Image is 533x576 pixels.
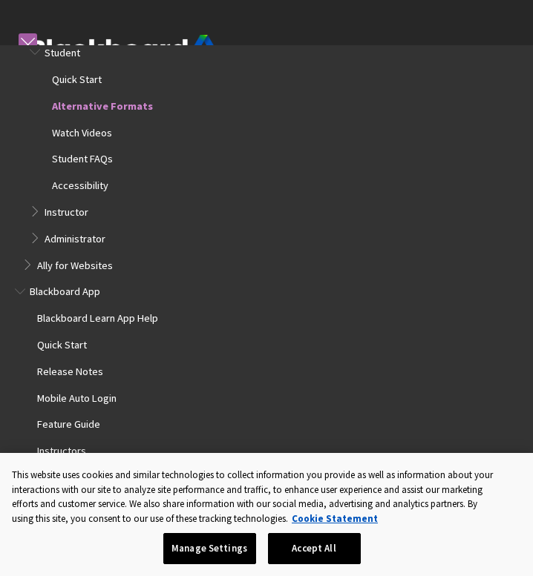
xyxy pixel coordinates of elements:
[52,69,102,86] span: Quick Start
[12,468,494,526] div: This website uses cookies and similar technologies to collect information you provide as well as ...
[52,96,153,113] span: Alternative Formats
[52,175,108,192] span: Accessibility
[37,440,86,457] span: Instructors
[45,42,80,59] span: Student
[37,255,113,272] span: Ally for Websites
[37,308,158,325] span: Blackboard Learn App Help
[268,533,361,564] button: Accept All
[45,202,88,219] span: Instructor
[52,122,112,139] span: Watch Videos
[37,334,87,351] span: Quick Start
[37,388,117,405] span: Mobile Auto Login
[163,533,256,564] button: Manage Settings
[30,282,100,299] span: Blackboard App
[37,414,100,431] span: Feature Guide
[30,35,215,78] img: Blackboard by Anthology
[292,512,378,525] a: More information about your privacy, opens in a new tab
[45,228,105,245] span: Administrator
[37,361,103,378] span: Release Notes
[52,149,113,166] span: Student FAQs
